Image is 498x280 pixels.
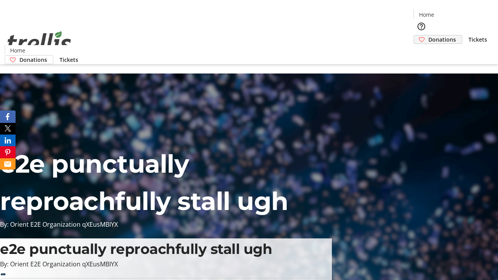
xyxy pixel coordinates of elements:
a: Donations [5,55,53,64]
a: Tickets [462,35,493,44]
img: Orient E2E Organization qXEusMBIYX's Logo [5,23,74,61]
span: Donations [19,56,47,64]
span: Tickets [60,56,78,64]
button: Help [414,19,429,34]
button: Cart [414,44,429,59]
span: Home [419,10,434,19]
a: Home [5,46,30,54]
span: Tickets [468,35,487,44]
span: Home [10,46,25,54]
span: Donations [428,35,456,44]
a: Home [414,10,439,19]
a: Donations [414,35,462,44]
a: Tickets [53,56,84,64]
